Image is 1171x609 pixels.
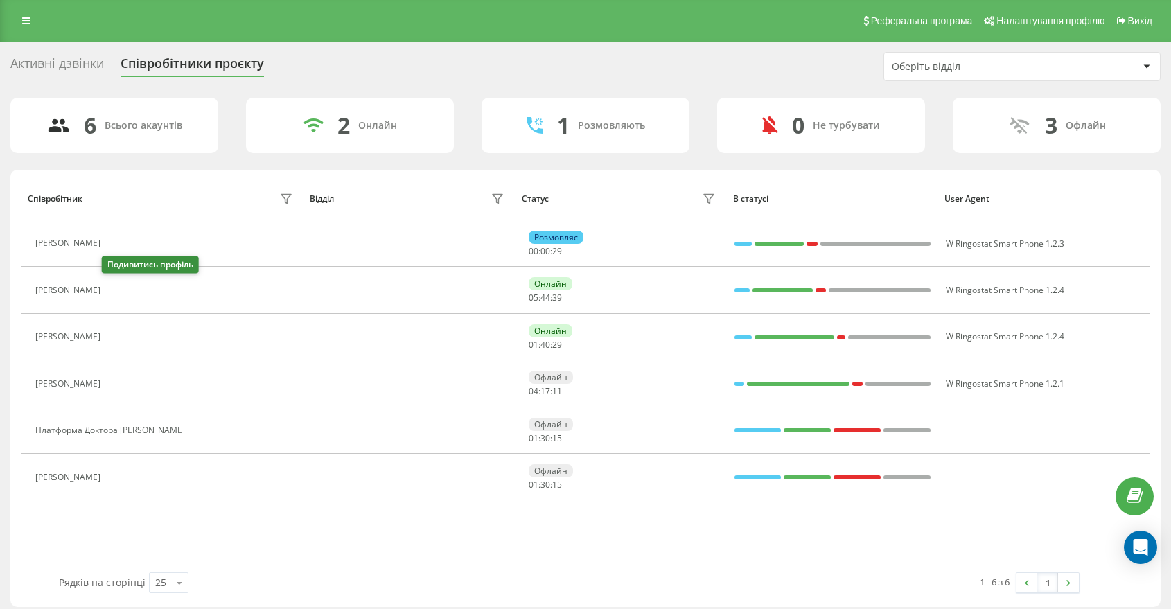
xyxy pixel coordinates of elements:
div: 25 [155,576,166,590]
div: Платформа Доктора [PERSON_NAME] [35,425,188,435]
div: Розмовляють [578,120,645,132]
div: Офлайн [529,371,573,384]
span: Реферальна програма [871,15,973,26]
div: 1 - 6 з 6 [980,575,1010,589]
a: 1 [1037,573,1058,592]
div: Офлайн [529,418,573,431]
span: 30 [540,432,550,444]
div: : : [529,480,562,490]
span: 01 [529,432,538,444]
div: Онлайн [358,120,397,132]
div: : : [529,387,562,396]
div: : : [529,434,562,443]
div: Розмовляє [529,231,583,244]
div: Open Intercom Messenger [1124,531,1157,564]
div: 6 [84,112,96,139]
span: W Ringostat Smart Phone 1.2.3 [946,238,1064,249]
div: Подивитись профіль [102,256,199,274]
span: 44 [540,292,550,303]
div: Всього акаунтів [105,120,182,132]
div: [PERSON_NAME] [35,238,104,248]
div: Офлайн [529,464,573,477]
span: Вихід [1128,15,1152,26]
div: Співробітники проєкту [121,56,264,78]
div: Офлайн [1066,120,1106,132]
span: 29 [552,339,562,351]
div: Оберіть відділ [892,61,1057,73]
div: 3 [1045,112,1057,139]
span: 11 [552,385,562,397]
div: : : [529,340,562,350]
div: Онлайн [529,277,572,290]
span: 30 [540,479,550,491]
div: Співробітник [28,194,82,204]
div: [PERSON_NAME] [35,332,104,342]
span: 15 [552,432,562,444]
span: 00 [540,245,550,257]
span: W Ringostat Smart Phone 1.2.4 [946,284,1064,296]
div: 2 [337,112,350,139]
div: [PERSON_NAME] [35,285,104,295]
span: 04 [529,385,538,397]
div: [PERSON_NAME] [35,379,104,389]
span: 39 [552,292,562,303]
span: 00 [529,245,538,257]
span: 01 [529,339,538,351]
div: Активні дзвінки [10,56,104,78]
div: Онлайн [529,324,572,337]
span: 05 [529,292,538,303]
div: [PERSON_NAME] [35,473,104,482]
div: Статус [522,194,549,204]
div: В статусі [733,194,931,204]
span: 01 [529,479,538,491]
span: W Ringostat Smart Phone 1.2.4 [946,330,1064,342]
div: 1 [557,112,570,139]
div: : : [529,247,562,256]
span: 40 [540,339,550,351]
div: Не турбувати [813,120,880,132]
span: Рядків на сторінці [59,576,146,589]
div: User Agent [944,194,1143,204]
span: 29 [552,245,562,257]
div: 0 [792,112,804,139]
div: : : [529,293,562,303]
span: 17 [540,385,550,397]
span: Налаштування профілю [996,15,1104,26]
span: 15 [552,479,562,491]
span: W Ringostat Smart Phone 1.2.1 [946,378,1064,389]
div: Відділ [310,194,334,204]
